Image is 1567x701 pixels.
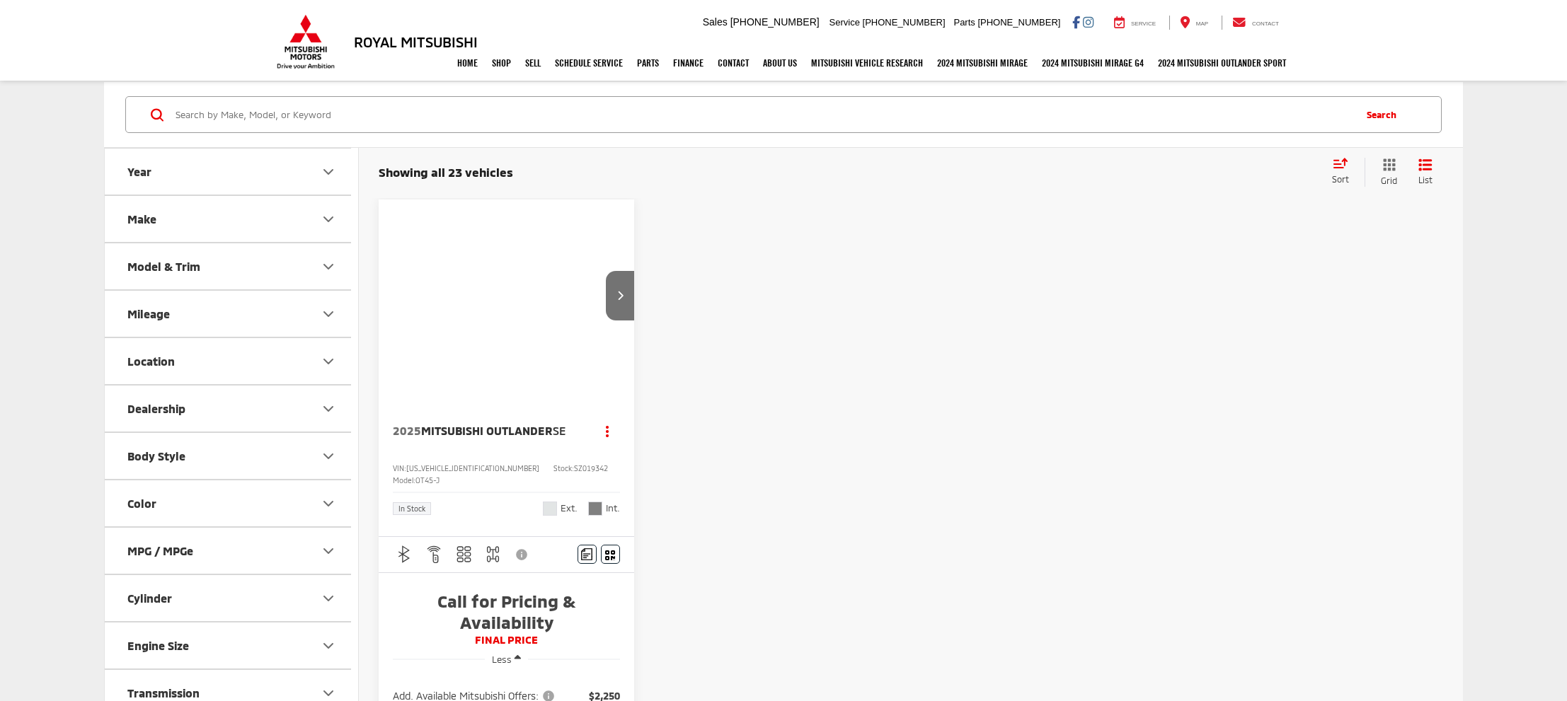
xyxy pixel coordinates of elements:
div: Location [320,353,337,370]
a: Sell [518,45,548,81]
a: Schedule Service: Opens in a new tab [548,45,630,81]
button: Next image [606,271,634,320]
span: OT45-J [415,476,440,485]
img: Remote Start [425,545,443,563]
span: Model: [393,476,415,485]
a: Shop [485,45,518,81]
button: LocationLocation [105,338,360,384]
div: Dealership [320,400,337,417]
span: [US_VEHICLE_IDENTIFICATION_NUMBER] [406,464,539,473]
div: Location [127,354,175,368]
div: Color [127,497,156,510]
span: Contact [1252,21,1279,27]
button: MileageMileage [105,291,360,337]
button: Less [485,647,528,673]
button: Select sort value [1325,158,1365,186]
span: [PHONE_NUMBER] [730,16,820,28]
button: Body StyleBody Style [105,433,360,479]
span: Light Gray [588,502,602,516]
a: 2024 Mitsubishi Mirage [930,45,1035,81]
span: Stock: [553,464,574,473]
h3: Royal Mitsubishi [354,34,478,50]
a: Home [450,45,485,81]
input: Search by Make, Model, or Keyword [174,98,1353,132]
button: List View [1408,158,1443,187]
a: Parts: Opens in a new tab [630,45,666,81]
div: MPG / MPGe [320,543,337,560]
img: Bluetooth® [396,545,413,563]
div: Cylinder [127,591,172,605]
div: Year [320,163,337,180]
span: Sales [703,16,728,28]
span: Int. [606,502,620,515]
i: Window Sticker [605,549,615,560]
div: Mileage [127,307,170,320]
button: MPG / MPGeMPG / MPGe [105,528,360,574]
span: FINAL PRICE [393,633,620,647]
button: Model & TrimModel & Trim [105,243,360,289]
div: Year [127,165,151,178]
button: Actions [595,418,620,443]
span: In Stock [398,505,425,512]
button: CylinderCylinder [105,575,360,621]
div: Body Style [127,449,185,463]
img: 3rd Row Seating [455,545,473,563]
a: Contact [1222,16,1290,30]
div: Engine Size [127,639,189,652]
span: Less [492,654,512,665]
span: Service [830,17,860,28]
img: Comments [581,548,592,560]
button: DealershipDealership [105,386,360,431]
div: Mileage [320,306,337,323]
div: Make [320,211,337,228]
a: Mitsubishi Vehicle Research [804,45,930,81]
button: MakeMake [105,196,360,242]
div: Model & Trim [127,260,200,273]
button: Window Sticker [601,545,620,564]
div: Body Style [320,448,337,465]
a: Finance [666,45,711,81]
button: View Disclaimer [510,540,534,569]
span: [PHONE_NUMBER] [863,17,946,28]
a: Facebook: Click to visit our Facebook page [1072,16,1080,28]
div: Cylinder [320,590,337,607]
span: SZ019342 [574,464,608,473]
span: Map [1196,21,1208,27]
a: About Us [756,45,804,81]
span: Showing all 23 vehicles [379,165,513,179]
a: 2025Mitsubishi OutlanderSE [393,423,581,439]
a: Instagram: Click to visit our Instagram page [1083,16,1094,28]
a: Contact [711,45,756,81]
div: Model & Trim [320,258,337,275]
a: Service [1103,16,1166,30]
span: Call for Pricing & Availability [393,591,620,633]
span: SE [553,424,566,437]
div: MPG / MPGe [127,544,193,557]
div: Engine Size [320,637,337,654]
a: 2024 Mitsubishi Outlander SPORT [1151,45,1293,81]
a: Map [1169,16,1219,30]
span: [PHONE_NUMBER] [977,17,1060,28]
span: Parts [953,17,975,28]
span: Mitsubishi Outlander [421,424,553,437]
span: dropdown dots [606,425,609,436]
div: Dealership [127,402,185,415]
span: Grid [1381,175,1397,187]
button: Grid View [1365,158,1408,187]
button: YearYear [105,149,360,195]
img: Mitsubishi [274,14,338,69]
button: Search [1353,97,1417,132]
span: White Diamond [543,502,557,516]
div: Transmission [127,686,200,700]
span: Sort [1332,174,1349,184]
button: Engine SizeEngine Size [105,622,360,668]
button: Comments [578,545,597,564]
span: List [1418,174,1433,186]
span: Service [1131,21,1156,27]
div: Color [320,495,337,512]
span: 2025 [393,424,421,437]
button: ColorColor [105,480,360,526]
div: Make [127,212,156,226]
a: 2024 Mitsubishi Mirage G4 [1035,45,1151,81]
